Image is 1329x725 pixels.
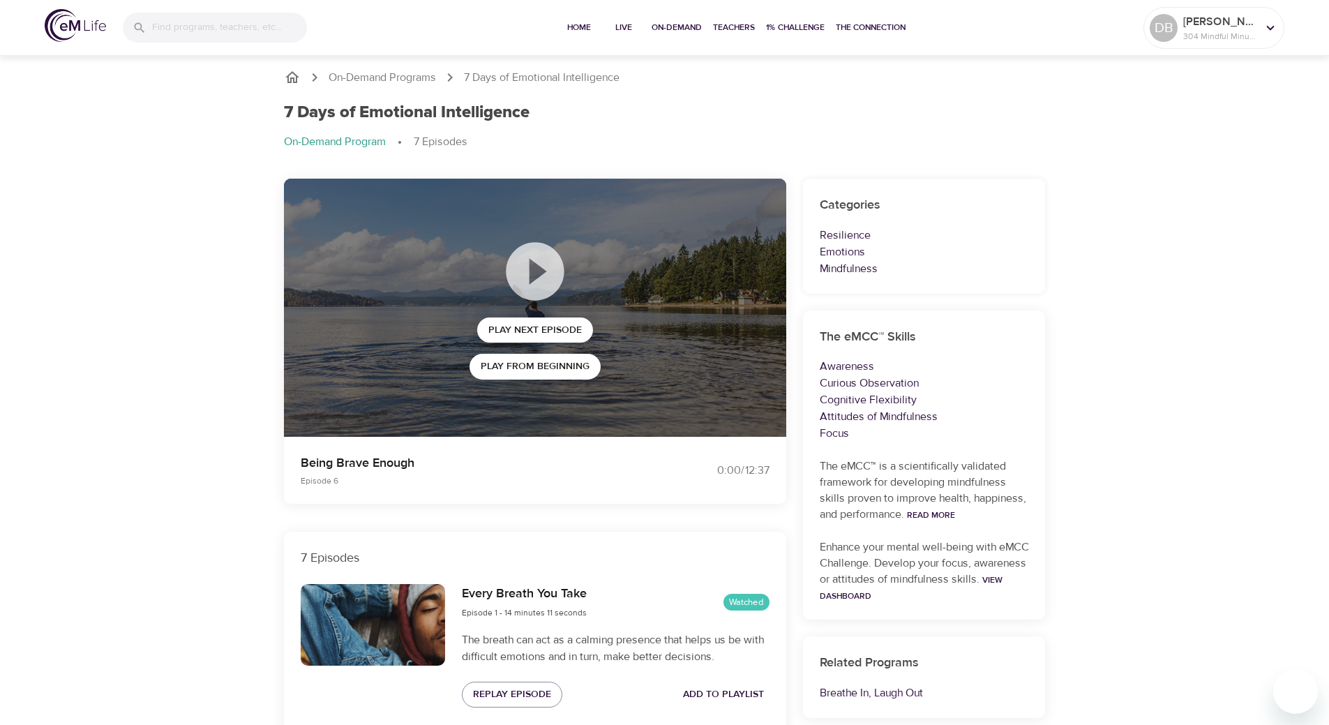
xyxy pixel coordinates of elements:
[152,13,307,43] input: Find programs, teachers, etc...
[820,358,1029,375] p: Awareness
[329,70,436,86] a: On-Demand Programs
[607,20,640,35] span: Live
[284,103,530,123] h1: 7 Days of Emotional Intelligence
[481,358,590,375] span: Play from beginning
[820,327,1029,347] h6: The eMCC™ Skills
[820,375,1029,391] p: Curious Observation
[462,682,562,708] button: Replay Episode
[820,539,1029,604] p: Enhance your mental well-being with eMCC Challenge. Develop your focus, awareness or attitudes of...
[45,9,106,42] img: logo
[284,134,1046,151] nav: breadcrumb
[723,596,769,609] span: Watched
[665,463,769,479] div: 0:00 / 12:37
[477,317,593,343] button: Play Next Episode
[1273,669,1318,714] iframe: Button to launch messaging window
[820,408,1029,425] p: Attitudes of Mindfulness
[470,354,601,380] button: Play from beginning
[820,458,1029,523] p: The eMCC™ is a scientifically validated framework for developing mindfulness skills proven to imp...
[1183,30,1257,43] p: 304 Mindful Minutes
[820,195,1029,216] h6: Categories
[820,686,923,700] a: Breathe In, Laugh Out
[473,686,551,703] span: Replay Episode
[1183,13,1257,30] p: [PERSON_NAME]
[462,584,587,604] h6: Every Breath You Take
[766,20,825,35] span: 1% Challenge
[820,227,1029,244] p: Resilience
[820,653,1029,673] h6: Related Programs
[713,20,755,35] span: Teachers
[301,548,769,567] p: 7 Episodes
[820,244,1029,260] p: Emotions
[414,134,467,150] p: 7 Episodes
[301,454,648,472] p: Being Brave Enough
[677,682,769,708] button: Add to Playlist
[462,607,587,618] span: Episode 1 - 14 minutes 11 seconds
[464,70,620,86] p: 7 Days of Emotional Intelligence
[1150,14,1178,42] div: DB
[488,322,582,339] span: Play Next Episode
[820,260,1029,277] p: Mindfulness
[284,134,386,150] p: On-Demand Program
[820,391,1029,408] p: Cognitive Flexibility
[562,20,596,35] span: Home
[683,686,764,703] span: Add to Playlist
[652,20,702,35] span: On-Demand
[820,574,1003,601] a: View Dashboard
[284,69,1046,86] nav: breadcrumb
[301,474,648,487] p: Episode 6
[907,509,955,521] a: Read More
[820,425,1029,442] p: Focus
[836,20,906,35] span: The Connection
[462,631,769,665] p: The breath can act as a calming presence that helps us be with difficult emotions and in turn, ma...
